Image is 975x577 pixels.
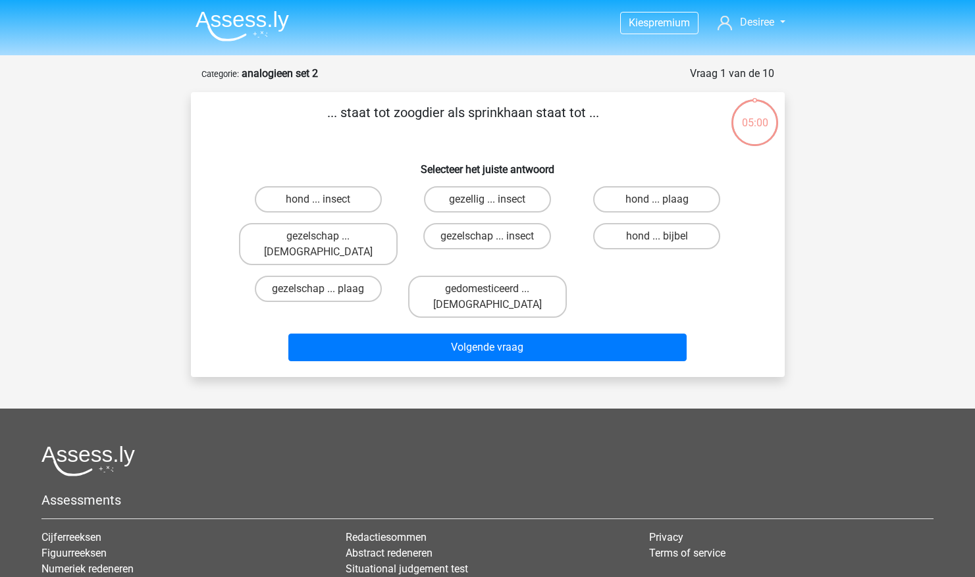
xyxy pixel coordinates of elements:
span: Kies [629,16,648,29]
p: ... staat tot zoogdier als sprinkhaan staat tot ... [212,103,714,142]
a: Figuurreeksen [41,547,107,559]
label: hond ... insect [255,186,382,213]
a: Kiespremium [621,14,698,32]
label: hond ... plaag [593,186,720,213]
label: gezelschap ... [DEMOGRAPHIC_DATA] [239,223,398,265]
strong: analogieen set 2 [242,67,318,80]
a: Desiree [712,14,790,30]
img: Assessly logo [41,445,135,476]
label: gezelschap ... insect [423,223,551,249]
button: Volgende vraag [288,334,687,361]
label: gezelschap ... plaag [255,276,382,302]
label: gedomesticeerd ... [DEMOGRAPHIC_DATA] [408,276,567,318]
h6: Selecteer het juiste antwoord [212,153,764,176]
a: Situational judgement test [346,563,468,575]
label: hond ... bijbel [593,223,720,249]
div: 05:00 [730,98,779,131]
a: Redactiesommen [346,531,427,543]
span: Desiree [740,16,774,28]
a: Terms of service [649,547,725,559]
a: Privacy [649,531,683,543]
div: Vraag 1 van de 10 [690,66,774,82]
label: gezellig ... insect [424,186,551,213]
h5: Assessments [41,492,934,508]
span: premium [648,16,690,29]
a: Numeriek redeneren [41,563,134,575]
img: Assessly [196,11,289,41]
a: Cijferreeksen [41,531,101,543]
small: Categorie: [201,69,239,79]
a: Abstract redeneren [346,547,433,559]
